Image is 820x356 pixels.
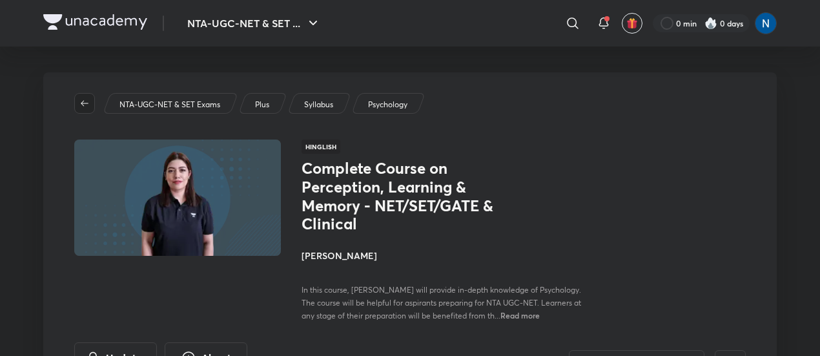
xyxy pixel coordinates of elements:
span: In this course, [PERSON_NAME] will provide in-depth knowledge of Psychology. The course will be h... [302,285,581,320]
h4: [PERSON_NAME] [302,249,591,262]
img: streak [704,17,717,30]
span: Hinglish [302,140,340,154]
img: Thumbnail [72,138,283,257]
img: avatar [626,17,638,29]
h1: Complete Course on Perception, Learning & Memory - NET/SET/GATE & Clinical [302,159,513,233]
a: Syllabus [302,99,336,110]
a: NTA-UGC-NET & SET Exams [118,99,223,110]
p: Syllabus [304,99,333,110]
button: avatar [622,13,642,34]
p: Psychology [368,99,407,110]
p: NTA-UGC-NET & SET Exams [119,99,220,110]
p: Plus [255,99,269,110]
a: Plus [253,99,272,110]
img: Nishita Baranwal [755,12,777,34]
a: Psychology [366,99,410,110]
button: NTA-UGC-NET & SET ... [179,10,329,36]
img: Company Logo [43,14,147,30]
a: Company Logo [43,14,147,33]
span: Read more [500,310,540,320]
